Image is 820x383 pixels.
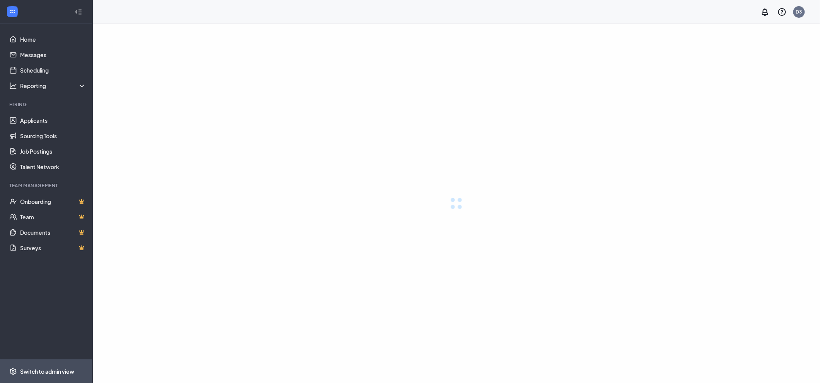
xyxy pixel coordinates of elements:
div: Switch to admin view [20,368,74,375]
a: SurveysCrown [20,240,86,256]
a: Applicants [20,113,86,128]
a: TeamCrown [20,209,86,225]
div: D3 [796,8,802,15]
svg: Analysis [9,82,17,90]
svg: Settings [9,368,17,375]
a: Scheduling [20,63,86,78]
div: Team Management [9,182,85,189]
svg: WorkstreamLogo [9,8,16,15]
svg: Notifications [760,7,770,17]
a: OnboardingCrown [20,194,86,209]
div: Hiring [9,101,85,108]
a: Talent Network [20,159,86,175]
a: Sourcing Tools [20,128,86,144]
svg: QuestionInfo [777,7,787,17]
a: Home [20,32,86,47]
a: Messages [20,47,86,63]
svg: Collapse [75,8,82,16]
a: DocumentsCrown [20,225,86,240]
div: Reporting [20,82,87,90]
a: Job Postings [20,144,86,159]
